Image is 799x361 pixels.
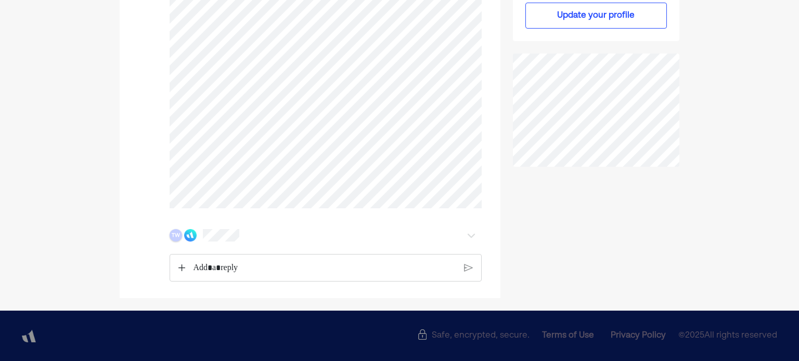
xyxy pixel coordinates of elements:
div: Privacy Policy [611,329,666,342]
button: Update your profile [525,3,667,29]
div: TW [170,229,182,242]
div: Safe, encrypted, secure. [417,329,530,339]
div: Rich Text Editor. Editing area: main [188,255,461,282]
span: © 2025 All rights reserved [678,329,777,342]
div: Terms of Use [542,329,594,342]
